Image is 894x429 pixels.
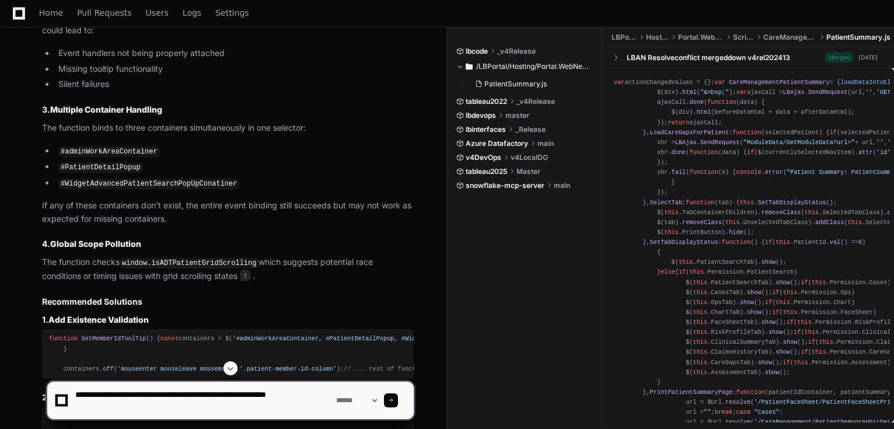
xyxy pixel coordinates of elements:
span: LBAjax [783,89,805,96]
span: done [672,149,686,156]
span: if [783,359,790,366]
span: SetTabDisplayStatus [758,199,826,206]
div: ( ) { containers = $( ); (containers. === ) { . ( ); ; } containers. ( , ); } [49,334,407,374]
span: this [725,219,740,226]
span: this [812,348,826,355]
span: data [740,99,755,106]
span: this [819,339,833,346]
span: html [682,89,697,96]
span: show [776,279,790,286]
span: PatientSummary.js [484,79,547,89]
span: FaceSheetTab [711,319,754,326]
span: Permission [837,339,873,346]
code: #PatientDetailPopup [58,162,143,173]
span: function [689,149,718,156]
span: Permission [801,289,837,296]
h2: Recommended Solutions [42,296,414,308]
span: PrintButton [682,229,722,236]
span: SetTabDisplayStatus [650,239,718,246]
span: CasesTab [711,289,739,296]
span: Cases [869,279,888,286]
code: #WidgetAdvancedPatientSearchPopUpConatiner [58,179,239,189]
span: '' [865,89,872,96]
span: const [160,335,179,342]
svg: Directory [466,60,473,74]
span: this [693,319,708,326]
span: SendRequest [808,89,848,96]
span: if [830,129,837,136]
span: TabContainerChildren [682,209,754,216]
span: this [783,309,798,316]
span: Permission [794,299,830,306]
p: The function binds to three containers simultaneously in one selector: [42,121,414,135]
button: PatientSummary.js [470,76,586,92]
span: if [679,268,686,275]
span: CareGapsTab [711,359,750,366]
span: this [693,279,708,286]
span: CareManagementPatientSummary [729,79,830,86]
span: "ModuleData/GetModuleData?url=" [743,139,855,146]
span: Scripts [733,33,753,42]
span: show [769,329,783,336]
span: error [765,169,783,176]
span: if [765,299,772,306]
span: main [554,181,570,190]
span: SetMemberIdToolTip [81,335,146,342]
span: if [747,149,754,156]
span: selectedPatient [765,129,819,136]
span: html [697,109,711,116]
span: tab [718,199,729,206]
span: ChartTab [711,309,739,316]
span: this [679,259,693,266]
span: SelectedTabClass [822,209,880,216]
span: this [664,229,679,236]
span: Permission [830,348,866,355]
span: var [736,89,747,96]
span: _Release [515,125,546,134]
strong: Multiple Container Handling [50,104,162,114]
span: attr [858,149,873,156]
span: if [794,329,801,336]
span: lbdevops [466,111,496,120]
span: 1 [240,270,250,281]
span: this [805,329,819,336]
span: tableau2025 [466,167,507,176]
span: show [747,309,762,316]
span: PatientSearchTab [697,259,755,266]
span: function [732,129,761,136]
span: OpsTab [711,299,732,306]
span: Users [146,9,169,16]
span: this [693,309,708,316]
span: '' [876,139,883,146]
span: show [762,259,776,266]
span: Chart [833,299,851,306]
span: ClinicalSummaryTab [711,339,776,346]
span: Settings [215,9,249,16]
span: this [848,219,862,226]
span: LBAjax [675,139,697,146]
span: PatientSearch [747,268,794,275]
span: this [783,289,798,296]
span: ClaimsHistoryTab [711,348,769,355]
span: e [722,169,725,176]
span: v4DevOps [466,153,501,162]
span: this [776,299,790,306]
span: Home [39,9,63,16]
span: this [805,209,819,216]
span: this [740,199,755,206]
span: this [794,359,808,366]
span: /LBPortal/Hosting/Portal.WebNew/Scripts/CareManagement [476,62,593,71]
span: removeClass [762,209,801,216]
span: show [757,359,772,366]
span: function [722,239,750,246]
span: data [722,149,736,156]
span: function [689,169,718,176]
span: lbcode [466,47,488,56]
span: this [664,209,679,216]
h3: 1. [42,314,414,326]
span: show [747,289,762,296]
span: if [765,239,772,246]
span: Pull Requests [77,9,131,16]
span: this [812,279,826,286]
span: main [537,139,554,148]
